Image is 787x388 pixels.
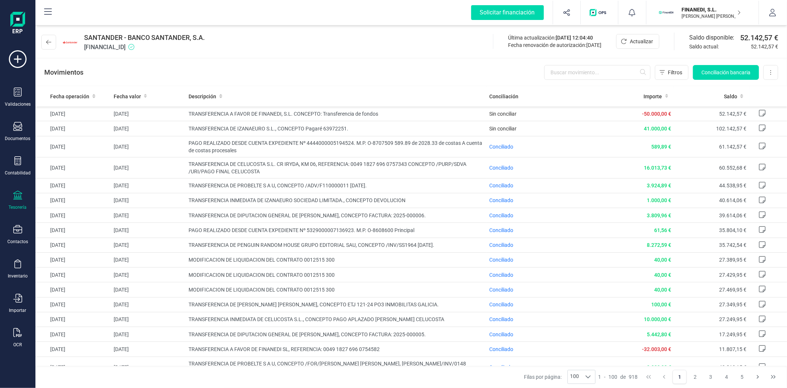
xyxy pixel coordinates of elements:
td: [DATE] [35,268,111,282]
span: [DATE] 12:04:40 [556,35,593,41]
td: [DATE] [35,312,111,327]
button: Page 2 [688,370,703,384]
button: First Page [642,370,656,384]
td: [DATE] [35,357,111,378]
span: [FINANCIAL_ID] [84,43,205,52]
button: Previous Page [657,370,671,384]
td: [DATE] [111,157,186,178]
td: [DATE] [111,106,186,121]
span: 40,00 € [654,287,671,293]
span: Conciliado [489,144,513,150]
span: Actualizar [630,38,653,45]
td: [DATE] [35,327,111,342]
span: Sin conciliar [489,126,517,132]
span: 1 [598,373,601,381]
span: Conciliación [489,93,518,100]
td: [DATE] [35,223,111,238]
button: Conciliación bancaria [693,65,759,80]
td: 60.552,68 € [674,157,749,178]
td: [DATE] [111,252,186,267]
td: [DATE] [111,312,186,327]
span: PAGO REALIZADO DESDE CUENTA EXPEDIENTE Nº 4444000005194524. M.P. O-8707509 589.89 de 2028.33 de c... [189,139,483,154]
input: Buscar movimiento... [544,65,650,80]
div: Fecha renovación de autorización: [508,41,601,49]
td: [DATE] [35,342,111,357]
span: 1.000,00 € [647,197,671,203]
span: Importe [644,93,662,100]
span: TRANSFERENCIA DE [PERSON_NAME] [PERSON_NAME], CONCEPTO ETJ 121-24 PO3 INMOBILITAS GALICIA. [189,301,483,308]
span: Fecha operación [50,93,89,100]
span: -50.000,00 € [642,111,671,117]
span: MODIFICACION DE LIQUIDACION DEL CONTRATO 0012515 300 [189,271,483,279]
td: [DATE] [111,223,186,238]
div: Documentos [5,136,31,142]
button: Logo de OPS [585,1,614,24]
td: 27.429,95 € [674,268,749,282]
span: 3.809,96 € [647,212,671,218]
td: [DATE] [111,121,186,136]
span: Descripción [189,93,216,100]
td: 17.249,95 € [674,327,749,342]
span: TRANSFERENCIA DE DIPUTACION GENERAL DE [PERSON_NAME], CONCEPTO FACTURA: 2025-000006. [189,212,483,219]
span: Fecha valor [114,93,141,100]
button: Actualizar [616,34,659,49]
span: MODIFICACION DE LIQUIDACION DEL CONTRATO 0012515 300 [189,256,483,263]
div: Solicitar financiación [471,5,544,20]
td: [DATE] [35,157,111,178]
div: Filas por página: [524,370,596,384]
td: 102.142,57 € [674,121,749,136]
td: [DATE] [35,193,111,208]
div: Contabilidad [5,170,31,176]
p: FINANEDI, S.L. [682,6,741,13]
span: 100,00 € [651,302,671,307]
td: 27.469,95 € [674,282,749,297]
span: [DATE] [586,42,601,48]
button: Page 1 [673,370,687,384]
span: Saldo actual: [689,43,748,50]
span: TRANSFERENCIA INMEDIATA DE CELUCOSTA S.L., CONCEPTO PAGO APLAZADO [PERSON_NAME] CELUCOSTA [189,316,483,323]
td: [DATE] [35,238,111,252]
span: Conciliación bancaria [701,69,750,76]
span: 52.142,57 € [751,43,778,50]
div: Importar [9,307,27,313]
img: Logo Finanedi [10,12,25,35]
td: [DATE] [35,282,111,297]
span: 3.023,08 € [647,364,671,370]
span: 8.272,59 € [647,242,671,248]
span: TRANSFERENCIA DE PENGUIN RANDOM HOUSE GRUPO EDITORIAL SAU, CONCEPTO /INV/SS1964 [DATE]. [189,241,483,249]
img: Logo de OPS [590,9,609,16]
td: [DATE] [35,121,111,136]
span: SANTANDER - BANCO SANTANDER, S.A. [84,33,205,43]
span: 40,00 € [654,272,671,278]
div: Inventario [8,273,28,279]
span: 16.013,73 € [644,165,671,171]
td: [DATE] [111,282,186,297]
td: 35.742,54 € [674,238,749,252]
td: [DATE] [35,297,111,312]
span: Conciliado [489,364,513,370]
td: 39.614,06 € [674,208,749,223]
td: [DATE] [35,178,111,193]
span: Saldo disponible: [689,33,737,42]
td: 27.389,95 € [674,252,749,267]
td: [DATE] [111,178,186,193]
span: TRANSFERENCIA DE PROBELTE S A U, CONCEPTO /FOR/[PERSON_NAME] [PERSON_NAME], [PERSON_NAME]/INV/014... [189,360,483,375]
span: 61,56 € [654,227,671,233]
td: 44.538,95 € [674,178,749,193]
td: [DATE] [111,357,186,378]
span: Conciliado [489,272,513,278]
span: 40,00 € [654,257,671,263]
td: [DATE] [111,193,186,208]
span: TRANSFERENCIA DE CELUCOSTA S.L. CR IRYDA, KM 06, REFERENCIA: 0049 1827 696 0757343 CONCEPTO /PURP... [189,160,483,175]
span: 3.924,89 € [647,183,671,188]
button: Last Page [766,370,780,384]
span: 100 [568,370,581,384]
span: TRANSFERENCIA DE IZANAEURO S.L., CONCEPTO Pagaré 63972251. [189,125,483,132]
span: Conciliado [489,257,513,263]
button: FIFINANEDI, S.L.[PERSON_NAME] [PERSON_NAME] [655,1,750,24]
span: 589,89 € [651,144,671,150]
span: 100 [609,373,618,381]
span: Conciliado [489,287,513,293]
span: Sin conciliar [489,111,517,117]
span: de [621,373,626,381]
